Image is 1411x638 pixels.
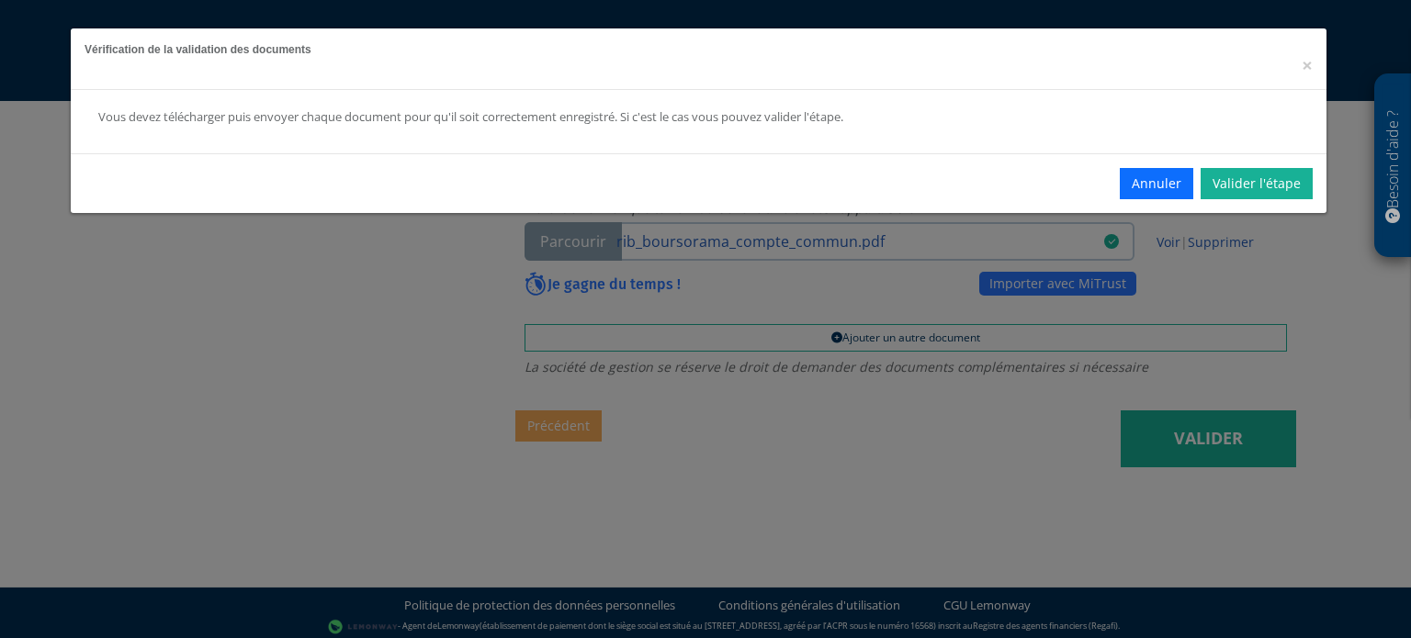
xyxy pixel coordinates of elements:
[1201,168,1313,199] a: Valider l'étape
[85,42,1313,58] h5: Vérification de la validation des documents
[1120,168,1193,199] button: Annuler
[1383,84,1404,249] p: Besoin d'aide ?
[1302,56,1313,75] button: Close
[1302,52,1313,78] span: ×
[98,108,1059,126] div: Vous devez télécharger puis envoyer chaque document pour qu'il soit correctement enregistré. Si c...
